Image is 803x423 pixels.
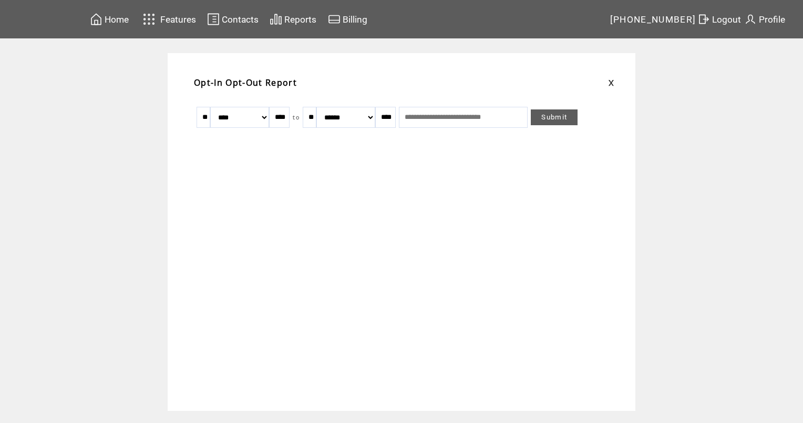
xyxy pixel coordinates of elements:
[326,11,369,27] a: Billing
[610,14,696,25] span: [PHONE_NUMBER]
[222,14,259,25] span: Contacts
[207,13,220,26] img: contacts.svg
[343,14,367,25] span: Billing
[270,13,282,26] img: chart.svg
[759,14,785,25] span: Profile
[138,9,198,29] a: Features
[328,13,341,26] img: creidtcard.svg
[105,14,129,25] span: Home
[194,77,297,88] span: Opt-In Opt-Out Report
[293,114,300,121] span: to
[268,11,318,27] a: Reports
[697,13,710,26] img: exit.svg
[531,109,578,125] a: Submit
[696,11,743,27] a: Logout
[712,14,741,25] span: Logout
[744,13,757,26] img: profile.svg
[90,13,102,26] img: home.svg
[284,14,316,25] span: Reports
[743,11,787,27] a: Profile
[140,11,158,28] img: features.svg
[205,11,260,27] a: Contacts
[88,11,130,27] a: Home
[160,14,196,25] span: Features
